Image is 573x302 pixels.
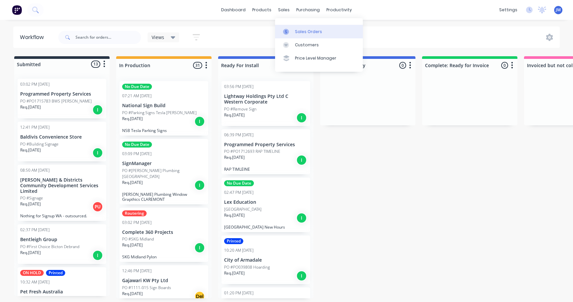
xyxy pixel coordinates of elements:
p: NSB Tesla Parking Signs [122,128,206,133]
div: Workflow [20,33,47,41]
p: PO #[PERSON_NAME] Plumbing [GEOGRAPHIC_DATA] [122,168,206,180]
p: Baldivis Convenience Store [20,134,104,140]
p: Req. [DATE] [122,242,143,248]
p: PO #Parking Signs Tesla [PERSON_NAME] [122,110,197,116]
p: Req. [DATE] [20,201,41,207]
span: Views [152,34,164,41]
p: Programmed Property Services [224,142,308,148]
div: 03:02 PM [DATE]Programmed Property ServicesPO #PO1715783 BWS [PERSON_NAME]Req.[DATE]I [18,79,106,118]
div: 08:50 AM [DATE] [20,167,50,173]
div: 08:50 AM [DATE][PERSON_NAME] & Districts Community Development Services LimitedPO #SignageReq.[DA... [18,165,106,221]
div: 02:37 PM [DATE]Bentleigh GroupPO #First Choice Bicton DebrandReq.[DATE]I [18,224,106,264]
div: ON HOLD [20,270,44,276]
a: Sales Orders [275,25,363,38]
div: 03:09 PM [DATE] [122,151,152,157]
div: PU [92,201,103,212]
div: 01:20 PM [DATE] [224,290,254,296]
div: Routering03:02 PM [DATE]Complete 360 ProjectsPO #SKG MidlandReq.[DATE]ISKG Midland Pylon [119,208,208,262]
img: Factory [12,5,22,15]
p: Lex Education [224,199,308,205]
div: Printed [224,238,243,244]
div: No Due Date [122,84,152,90]
div: Customers [295,42,319,48]
div: 02:47 PM [DATE] [224,190,254,195]
div: No Due Date [224,180,254,186]
p: SKG Midland Pylon [122,254,206,259]
a: Customers [275,38,363,52]
p: Req. [DATE] [224,154,245,160]
div: No Due Date [122,142,152,148]
p: Gajawari KW Pty Ltd [122,278,206,283]
div: I [296,213,307,223]
p: Pet Fresh Australia [20,289,104,295]
div: 12:46 PM [DATE] [122,268,152,274]
div: I [92,105,103,115]
div: settings [496,5,521,15]
div: 03:56 PM [DATE]Lightway Holdings Pty Ltd C Western CorporatePO #Remove SignReq.[DATE]I [221,81,310,126]
a: Price Level Manager [275,52,363,65]
div: No Due Date07:21 AM [DATE]National Sign BuildPO #Parking Signs Tesla [PERSON_NAME]Req.[DATE]INSB ... [119,81,208,136]
p: Req. [DATE] [224,112,245,118]
p: [GEOGRAPHIC_DATA] [224,206,262,212]
div: 12:41 PM [DATE] [20,124,50,130]
div: Routering [122,210,147,216]
div: Del [194,291,205,302]
p: Lightway Holdings Pty Ltd C Western Corporate [224,94,308,105]
p: Complete 360 Projects [122,230,206,235]
div: I [296,112,307,123]
div: productivity [323,5,355,15]
div: Price Level Manager [295,55,336,61]
span: JM [556,7,561,13]
p: Programmed Property Services [20,91,104,97]
div: 10:32 AM [DATE] [20,279,50,285]
p: Nothing for Signup WA - outsourced. [20,213,104,218]
div: Printed10:20 AM [DATE]City of ArmadalePO #PO039808 HoardingReq.[DATE]I [221,236,310,284]
p: PO #SKG Midland [122,236,154,242]
p: PO #PO039808 Hoarding [224,264,270,270]
div: 03:56 PM [DATE] [224,84,254,90]
p: Req. [DATE] [20,250,41,256]
p: National Sign Build [122,103,206,108]
div: 03:02 PM [DATE] [20,81,50,87]
div: 07:21 AM [DATE] [122,93,152,99]
p: City of Armadale [224,257,308,263]
p: PO #Building Signage [20,141,59,147]
div: I [194,242,205,253]
a: dashboard [218,5,249,15]
p: [PERSON_NAME] & Districts Community Development Services Limited [20,177,104,194]
p: Req. [DATE] [122,291,143,297]
p: Req. [DATE] [20,147,41,153]
div: 06:39 PM [DATE] [224,132,254,138]
p: [GEOGRAPHIC_DATA] New Hours [224,225,308,230]
div: 03:02 PM [DATE] [122,220,152,226]
p: PO #Signage [20,195,43,201]
div: No Due Date02:47 PM [DATE]Lex Education[GEOGRAPHIC_DATA]Req.[DATE]I[GEOGRAPHIC_DATA] New Hours [221,178,310,232]
input: Search for orders... [75,31,141,44]
p: Req. [DATE] [122,180,143,186]
p: Req. [DATE] [224,212,245,218]
p: PO #First Choice Bicton Debrand [20,244,79,250]
div: No Due Date03:09 PM [DATE]SignManagerPO #[PERSON_NAME] Plumbing [GEOGRAPHIC_DATA]Req.[DATE]I[PERS... [119,139,208,204]
div: I [296,155,307,165]
p: [PERSON_NAME] Plumbing Window Grapthics CLAREMONT [122,192,206,202]
p: Bentleigh Group [20,237,104,242]
p: Req. [DATE] [122,116,143,122]
div: 10:20 AM [DATE] [224,247,254,253]
p: Req. [DATE] [20,104,41,110]
div: 12:41 PM [DATE]Baldivis Convenience StorePO #Building SignageReq.[DATE]I [18,122,106,161]
div: 02:37 PM [DATE] [20,227,50,233]
div: Printed [46,270,65,276]
p: PO #PO1715783 BWS [PERSON_NAME] [20,98,92,104]
p: Req. [DATE] [224,270,245,276]
p: PO #Remove Sign [224,106,257,112]
div: Sales Orders [295,29,322,35]
div: I [92,250,103,261]
p: SignManager [122,161,206,166]
div: I [194,116,205,127]
p: PO #1111-015 Sign Boards [122,285,171,291]
div: I [92,148,103,158]
div: sales [275,5,293,15]
div: I [194,180,205,191]
div: purchasing [293,5,323,15]
p: RAP TIMLEINE [224,167,308,172]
